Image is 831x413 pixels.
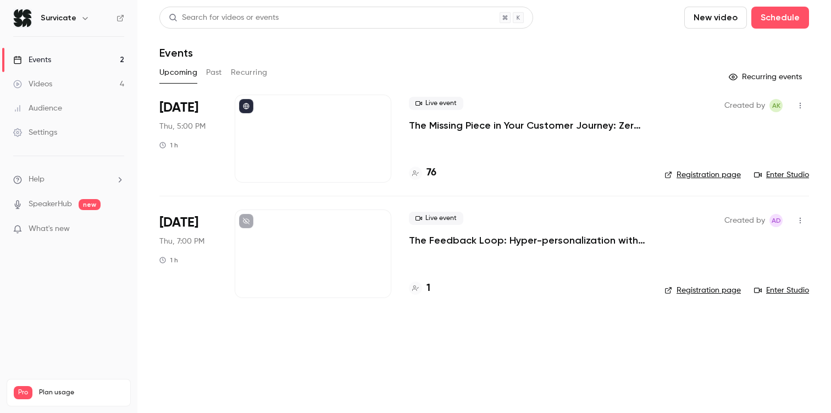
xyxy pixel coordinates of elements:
[724,214,765,227] span: Created by
[409,234,647,247] a: The Feedback Loop: Hyper-personalization with Survey Data
[426,166,436,180] h4: 76
[29,223,70,235] span: What's new
[159,214,198,232] span: [DATE]
[754,169,809,180] a: Enter Studio
[409,119,647,132] a: The Missing Piece in Your Customer Journey: Zero-party Survey Data
[29,174,45,185] span: Help
[769,99,783,112] span: Aleksandra Korczyńska
[159,64,197,81] button: Upcoming
[159,46,193,59] h1: Events
[39,388,124,397] span: Plan usage
[79,199,101,210] span: new
[13,174,124,185] li: help-dropdown-opener
[159,210,217,298] div: Oct 30 Thu, 7:00 PM (Europe/Warsaw)
[409,97,463,110] span: Live event
[684,7,747,29] button: New video
[159,121,206,132] span: Thu, 5:00 PM
[751,7,809,29] button: Schedule
[14,386,32,399] span: Pro
[13,127,57,138] div: Settings
[206,64,222,81] button: Past
[409,166,436,180] a: 76
[13,79,52,90] div: Videos
[159,256,178,265] div: 1 h
[159,236,204,247] span: Thu, 7:00 PM
[724,68,809,86] button: Recurring events
[13,54,51,65] div: Events
[772,99,780,112] span: AK
[409,212,463,225] span: Live event
[664,285,741,296] a: Registration page
[159,95,217,183] div: Oct 2 Thu, 11:00 AM (America/New York)
[13,103,62,114] div: Audience
[724,99,765,112] span: Created by
[231,64,268,81] button: Recurring
[41,13,76,24] h6: Survicate
[426,281,430,296] h4: 1
[409,281,430,296] a: 1
[769,214,783,227] span: Aleksandra Dworak
[664,169,741,180] a: Registration page
[754,285,809,296] a: Enter Studio
[169,12,279,24] div: Search for videos or events
[14,9,31,27] img: Survicate
[159,141,178,150] div: 1 h
[159,99,198,117] span: [DATE]
[772,214,781,227] span: AD
[29,199,72,210] a: SpeakerHub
